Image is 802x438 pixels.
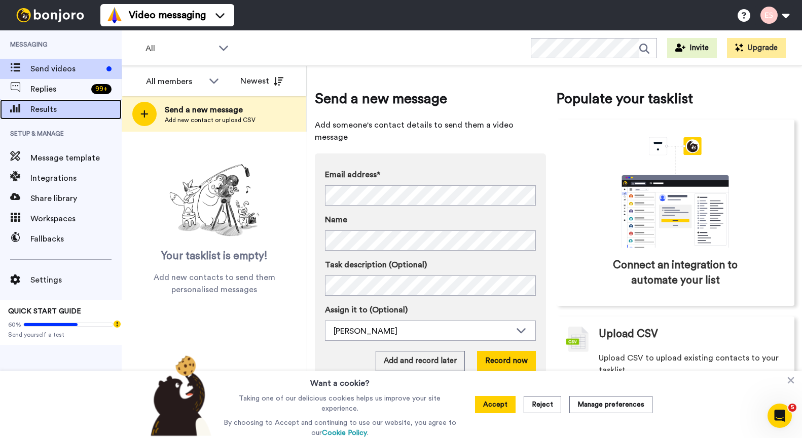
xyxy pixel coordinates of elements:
span: Workspaces [30,213,122,225]
label: Task description (Optional) [325,259,536,271]
span: All [145,43,213,55]
iframe: Intercom live chat [768,404,792,428]
button: Record now [477,351,536,371]
a: Cookie Policy [322,429,367,436]
button: Upgrade [727,38,786,58]
button: Reject [524,396,561,413]
p: Taking one of our delicious cookies helps us improve your site experience. [221,393,459,414]
span: Add someone's contact details to send them a video message [315,119,546,143]
span: Your tasklist is empty! [161,249,268,264]
label: Assign it to (Optional) [325,304,536,316]
span: Results [30,103,122,115]
img: ready-set-action.png [164,160,265,241]
img: bear-with-cookie.png [141,355,216,436]
span: Replies [30,83,87,95]
span: Fallbacks [30,233,122,245]
span: Name [325,214,347,226]
span: Send a new message [165,104,256,116]
div: [PERSON_NAME] [334,325,511,337]
button: Newest [233,71,291,91]
img: csv-grey.png [566,327,589,352]
img: bj-logo-header-white.svg [12,8,88,22]
span: Add new contacts to send them personalised messages [137,271,291,296]
span: Populate your tasklist [556,89,794,109]
span: Send a new message [315,89,546,109]
span: Send videos [30,63,102,75]
span: 60% [8,321,21,329]
span: QUICK START GUIDE [8,308,81,315]
span: Settings [30,274,122,286]
button: Manage preferences [569,396,652,413]
span: Connect an integration to automate your list [599,258,751,288]
span: Upload CSV [599,327,658,342]
span: Message template [30,152,122,164]
span: Add new contact or upload CSV [165,116,256,124]
img: vm-color.svg [106,7,123,23]
div: All members [146,75,204,88]
span: Video messaging [129,8,206,22]
span: Upload CSV to upload existing contacts to your tasklist [599,352,784,376]
button: Invite [667,38,717,58]
span: Integrations [30,172,122,184]
div: 99 + [91,84,112,94]
h3: Want a cookie? [310,371,370,389]
div: Tooltip anchor [113,320,122,329]
div: animation [599,137,751,248]
span: 5 [788,404,796,412]
p: By choosing to Accept and continuing to use our website, you agree to our . [221,418,459,438]
label: Email address* [325,169,536,181]
button: Add and record later [376,351,465,371]
button: Accept [475,396,516,413]
span: Send yourself a test [8,331,114,339]
span: Share library [30,192,122,205]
